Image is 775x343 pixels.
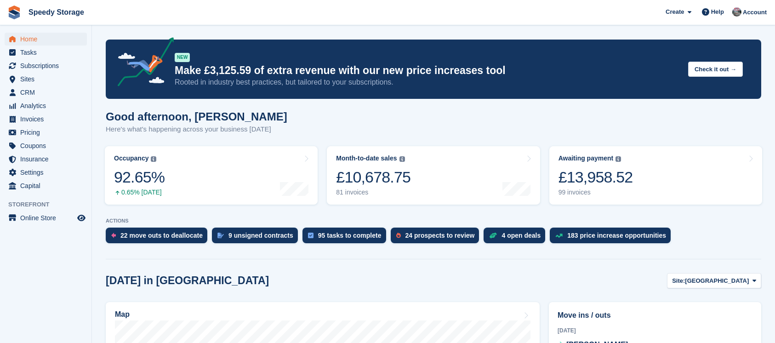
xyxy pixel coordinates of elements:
[20,73,75,86] span: Sites
[20,113,75,126] span: Invoices
[327,146,540,205] a: Month-to-date sales £10,678.75 81 invoices
[5,113,87,126] a: menu
[558,310,752,321] h2: Move ins / outs
[336,168,410,187] div: £10,678.75
[5,126,87,139] a: menu
[20,99,75,112] span: Analytics
[217,233,224,238] img: contract_signature_icon-13c848040528278c33f63329250d36e43548de30e8caae1d1a13099fd9432cc5.svg
[114,168,165,187] div: 92.65%
[396,233,401,238] img: prospect-51fa495bee0391a8d652442698ab0144808aea92771e9ea1ae160a38d050c398.svg
[5,179,87,192] a: menu
[20,33,75,46] span: Home
[20,212,75,224] span: Online Store
[20,139,75,152] span: Coupons
[615,156,621,162] img: icon-info-grey-7440780725fd019a000dd9b08b2336e03edf1995a4989e88bcd33f0948082b44.svg
[558,168,633,187] div: £13,958.52
[5,99,87,112] a: menu
[5,46,87,59] a: menu
[151,156,156,162] img: icon-info-grey-7440780725fd019a000dd9b08b2336e03edf1995a4989e88bcd33f0948082b44.svg
[549,146,762,205] a: Awaiting payment £13,958.52 99 invoices
[308,233,313,238] img: task-75834270c22a3079a89374b754ae025e5fb1db73e45f91037f5363f120a921f8.svg
[5,73,87,86] a: menu
[175,53,190,62] div: NEW
[743,8,767,17] span: Account
[175,64,681,77] p: Make £3,125.59 of extra revenue with our new price increases tool
[106,274,269,287] h2: [DATE] in [GEOGRAPHIC_DATA]
[106,124,287,135] p: Here's what's happening across your business [DATE]
[76,212,87,223] a: Preview store
[558,326,752,335] div: [DATE]
[399,156,405,162] img: icon-info-grey-7440780725fd019a000dd9b08b2336e03edf1995a4989e88bcd33f0948082b44.svg
[484,228,550,248] a: 4 open deals
[20,153,75,166] span: Insurance
[732,7,741,17] img: Dan Jackson
[175,77,681,87] p: Rooted in industry best practices, but tailored to your subscriptions.
[20,86,75,99] span: CRM
[105,146,318,205] a: Occupancy 92.65% 0.65% [DATE]
[558,189,633,196] div: 99 invoices
[110,37,174,90] img: price-adjustments-announcement-icon-8257ccfd72463d97f412b2fc003d46551f7dbcb40ab6d574587a9cd5c0d94...
[685,276,749,286] span: [GEOGRAPHIC_DATA]
[555,234,563,238] img: price_increase_opportunities-93ffe204e8149a01c8c9dc8f82e8f89637d9d84a8eef4429ea346261dce0b2c0.svg
[228,232,293,239] div: 9 unsigned contracts
[672,276,685,286] span: Site:
[667,273,761,288] button: Site: [GEOGRAPHIC_DATA]
[5,212,87,224] a: menu
[5,139,87,152] a: menu
[7,6,21,19] img: stora-icon-8386f47178a22dfd0bd8f6a31ec36ba5ce8667c1dd55bd0f319d3a0aa187defe.svg
[120,232,203,239] div: 22 move outs to deallocate
[336,189,410,196] div: 81 invoices
[391,228,484,248] a: 24 prospects to review
[115,310,130,319] h2: Map
[302,228,391,248] a: 95 tasks to complete
[8,200,91,209] span: Storefront
[666,7,684,17] span: Create
[501,232,541,239] div: 4 open deals
[20,59,75,72] span: Subscriptions
[336,154,397,162] div: Month-to-date sales
[212,228,302,248] a: 9 unsigned contracts
[5,59,87,72] a: menu
[20,166,75,179] span: Settings
[20,46,75,59] span: Tasks
[405,232,475,239] div: 24 prospects to review
[5,86,87,99] a: menu
[711,7,724,17] span: Help
[111,233,116,238] img: move_outs_to_deallocate_icon-f764333ba52eb49d3ac5e1228854f67142a1ed5810a6f6cc68b1a99e826820c5.svg
[20,179,75,192] span: Capital
[489,232,497,239] img: deal-1b604bf984904fb50ccaf53a9ad4b4a5d6e5aea283cecdc64d6e3604feb123c2.svg
[20,126,75,139] span: Pricing
[318,232,382,239] div: 95 tasks to complete
[106,110,287,123] h1: Good afternoon, [PERSON_NAME]
[114,154,148,162] div: Occupancy
[550,228,675,248] a: 183 price increase opportunities
[567,232,666,239] div: 183 price increase opportunities
[106,218,761,224] p: ACTIONS
[5,166,87,179] a: menu
[558,154,614,162] div: Awaiting payment
[114,189,165,196] div: 0.65% [DATE]
[106,228,212,248] a: 22 move outs to deallocate
[25,5,88,20] a: Speedy Storage
[5,33,87,46] a: menu
[5,153,87,166] a: menu
[688,62,743,77] button: Check it out →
